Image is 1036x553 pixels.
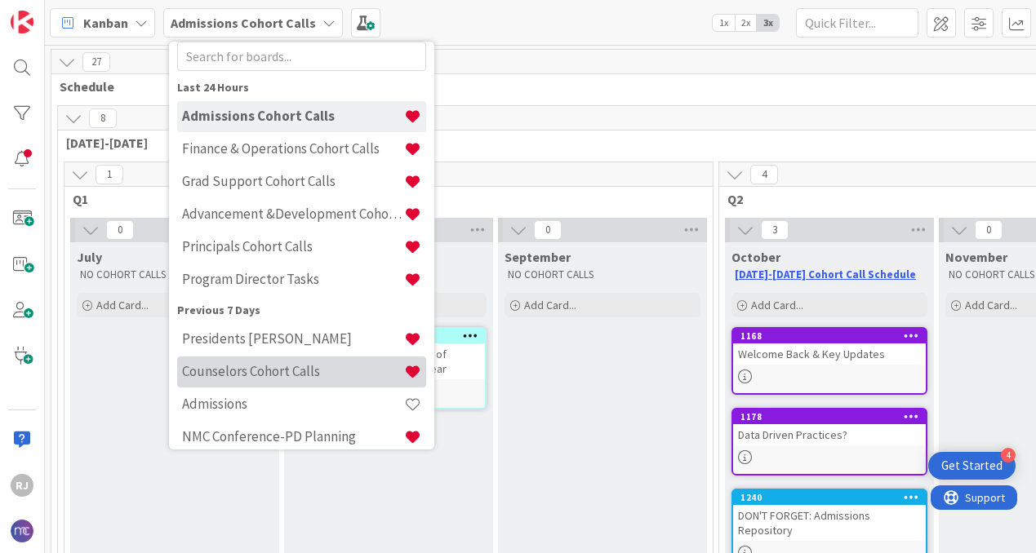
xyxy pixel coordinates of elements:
[733,490,926,505] div: 1240
[171,15,316,31] b: Admissions Cohort Calls
[713,15,735,31] span: 1x
[751,298,803,312] span: Add Card...
[733,424,926,445] div: Data Driven Practices?
[34,2,74,22] span: Support
[182,428,404,445] h4: NMC Conference-PD Planning
[177,42,426,71] input: Search for boards...
[182,140,404,157] h4: Finance & Operations Cohort Calls
[11,474,33,497] div: RJ
[731,249,780,265] span: October
[182,363,404,379] h4: Counselors Cohort Calls
[11,520,33,542] img: avatar
[182,238,404,254] h4: Principals Cohort Calls
[757,15,779,31] span: 3x
[182,108,404,124] h4: Admissions Cohort Calls
[735,268,916,281] a: [DATE]-[DATE] Cohort Call Schedule
[505,249,571,265] span: September
[733,409,926,445] div: 1178Data Driven Practices?
[733,490,926,541] div: 1240DON'T FORGET: Admissions Repository
[750,165,778,184] span: 4
[177,302,426,319] div: Previous 7 Days
[740,411,926,422] div: 1178
[80,268,269,281] p: NO COHORT CALLS
[106,220,134,240] span: 0
[733,329,926,365] div: 1168Welcome Back & Key Updates
[965,298,1017,312] span: Add Card...
[740,492,926,503] div: 1240
[731,408,927,476] a: 1178Data Driven Practices?
[731,327,927,395] a: 1168Welcome Back & Key Updates
[11,11,33,33] img: Visit kanbanzone.com
[177,79,426,96] div: Last 24 Hours
[735,15,757,31] span: 2x
[941,458,1003,474] div: Get Started
[761,220,789,240] span: 3
[1001,448,1016,462] div: 4
[182,173,404,189] h4: Grad Support Cohort Calls
[182,396,404,412] h4: Admissions
[96,298,149,312] span: Add Card...
[733,505,926,541] div: DON'T FORGET: Admissions Repository
[524,298,576,312] span: Add Card...
[89,108,117,128] span: 8
[534,220,562,240] span: 0
[182,206,404,222] h4: Advancement &Development Cohort Calls
[73,191,692,207] span: Q1
[182,271,404,287] h4: Program Director Tasks
[733,329,926,343] div: 1168
[796,8,918,38] input: Quick Filter...
[96,165,123,184] span: 1
[975,220,1003,240] span: 0
[740,330,926,342] div: 1168
[182,330,404,347] h4: Presidents [PERSON_NAME]
[733,409,926,424] div: 1178
[945,249,1007,265] span: November
[82,52,110,72] span: 27
[733,343,926,365] div: Welcome Back & Key Updates
[77,249,102,265] span: July
[508,268,697,281] p: NO COHORT CALLS
[83,13,128,33] span: Kanban
[928,452,1016,480] div: Open Get Started checklist, remaining modules: 4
